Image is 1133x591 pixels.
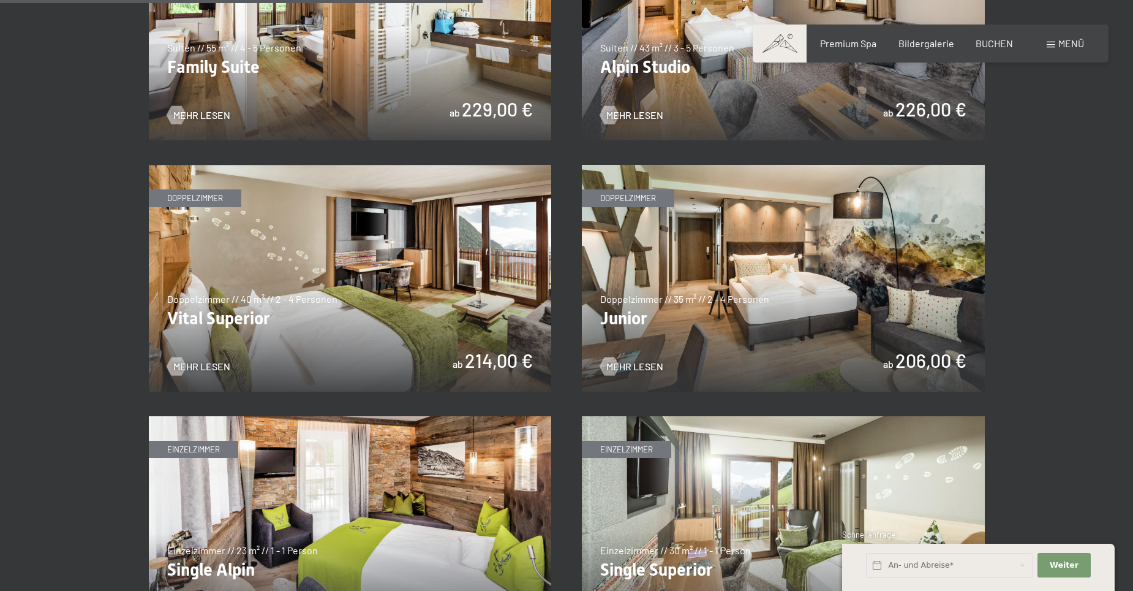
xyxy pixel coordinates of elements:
a: Mehr Lesen [600,109,663,122]
img: Junior [582,165,985,392]
a: BUCHEN [976,37,1013,49]
span: Mehr Lesen [173,360,230,373]
a: Mehr Lesen [600,360,663,373]
a: Mehr Lesen [167,109,230,122]
a: Junior [582,166,985,173]
a: Vital Superior [149,166,552,173]
a: Single Superior [582,417,985,424]
a: Mehr Lesen [167,360,230,373]
a: Premium Spa [820,37,876,49]
button: Weiter [1037,553,1090,578]
img: Vital Superior [149,165,552,392]
span: Mehr Lesen [173,109,230,122]
span: Mehr Lesen [606,360,663,373]
a: Bildergalerie [898,37,954,49]
span: Schnellanfrage [842,530,895,540]
a: Single Alpin [149,417,552,424]
span: Mehr Lesen [606,109,663,122]
span: Weiter [1050,560,1078,571]
span: Menü [1058,37,1084,49]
